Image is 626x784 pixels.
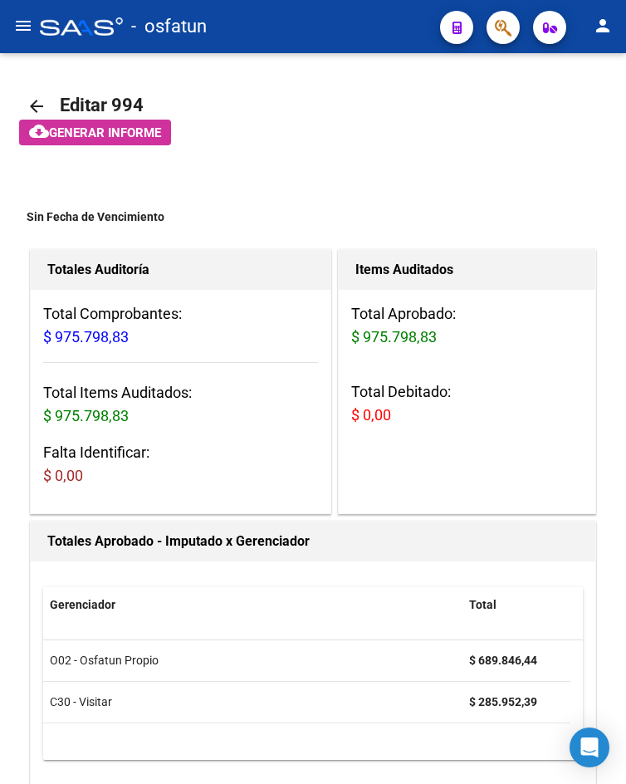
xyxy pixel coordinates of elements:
[50,654,159,667] span: O02 - Osfatun Propio
[43,407,129,424] span: $ 975.798,83
[43,381,318,428] h3: Total Items Auditados:
[43,587,462,623] datatable-header-cell: Gerenciador
[593,16,613,36] mat-icon: person
[43,328,129,345] span: $ 975.798,83
[351,328,437,345] span: $ 975.798,83
[50,598,115,611] span: Gerenciador
[355,257,580,283] h1: Items Auditados
[60,95,144,115] span: Editar 994
[351,380,584,427] h3: Total Debitado:
[469,695,537,708] strong: $ 285.952,39
[570,728,609,767] div: Open Intercom Messenger
[19,120,171,145] button: Generar informe
[469,654,537,667] strong: $ 689.846,44
[27,96,46,116] mat-icon: arrow_back
[43,467,83,484] span: $ 0,00
[50,695,112,708] span: C30 - Visitar
[27,208,599,226] div: Sin Fecha de Vencimiento
[462,587,570,623] datatable-header-cell: Total
[49,125,161,140] span: Generar informe
[351,302,584,349] h3: Total Aprobado:
[43,441,318,488] h3: Falta Identificar:
[351,406,391,424] span: $ 0,00
[47,528,579,555] h1: Totales Aprobado - Imputado x Gerenciador
[13,16,33,36] mat-icon: menu
[469,598,496,611] span: Total
[43,302,318,349] h3: Total Comprobantes:
[131,8,207,45] span: - osfatun
[29,121,49,141] mat-icon: cloud_download
[47,257,314,283] h1: Totales Auditoría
